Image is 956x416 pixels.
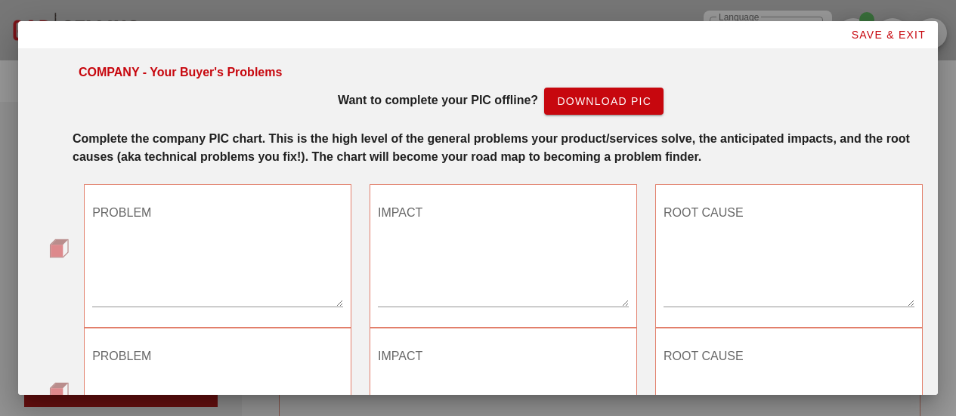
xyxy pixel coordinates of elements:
button: SAVE & EXIT [838,21,938,48]
span: Download PIC [556,95,651,107]
strong: Complete the company PIC chart. This is the high level of the general problems your product/servi... [73,132,910,163]
div: COMPANY - Your Buyer's Problems [79,63,282,82]
div: Want to complete your PIC offline? [79,88,923,115]
img: question-bullet.png [49,382,69,402]
span: SAVE & EXIT [850,29,926,41]
img: question-bullet.png [49,239,69,258]
a: Download PIC [544,88,664,115]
